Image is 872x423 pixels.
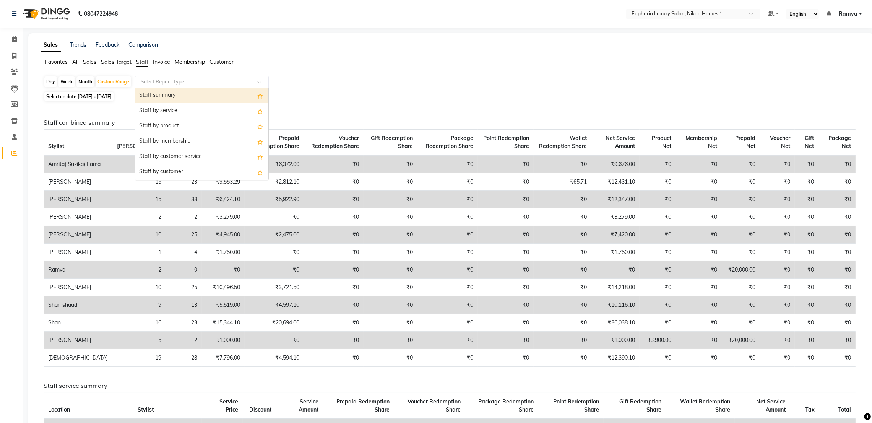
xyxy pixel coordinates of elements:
a: Sales [41,38,61,52]
td: ₹2,475.00 [245,226,304,244]
h6: Staff service summary [44,382,856,389]
td: ₹1,750.00 [202,244,245,261]
td: ₹9,553.29 [202,173,245,191]
td: ₹0 [304,279,363,296]
td: ₹0 [676,155,722,173]
a: Feedback [96,41,119,48]
td: [PERSON_NAME] [44,208,112,226]
td: 15 [112,173,166,191]
td: ₹14,218.00 [591,279,640,296]
td: ₹0 [722,314,760,332]
td: ₹0 [818,173,856,191]
span: Voucher Redemption Share [311,135,359,150]
td: ₹4,594.10 [245,349,304,367]
td: ₹0 [722,208,760,226]
td: ₹0 [417,173,478,191]
span: Net Service Amount [756,398,786,413]
td: ₹0 [676,244,722,261]
td: ₹12,431.10 [591,173,640,191]
span: Add this report to Favorites List [257,91,263,100]
td: 5 [112,332,166,349]
td: ₹0 [676,296,722,314]
td: [PERSON_NAME] [44,244,112,261]
span: Customer [209,59,234,65]
td: ₹0 [760,244,795,261]
span: Sales [83,59,96,65]
td: ₹0 [760,279,795,296]
td: ₹5,922.90 [245,191,304,208]
span: Discount [249,406,271,413]
td: ₹0 [676,226,722,244]
td: 15 [112,191,166,208]
b: 08047224946 [84,3,118,24]
span: Sales Target [101,59,132,65]
span: Point Redemption Share [553,398,599,413]
td: ₹0 [478,279,534,296]
td: Shan [44,314,112,332]
span: Product Net [652,135,671,150]
td: ₹0 [640,314,676,332]
td: ₹0 [364,226,417,244]
td: ₹0 [818,332,856,349]
span: Add this report to Favorites List [257,168,263,177]
div: Week [58,76,75,87]
td: ₹0 [478,332,534,349]
td: 2 [112,208,166,226]
td: ₹0 [795,279,818,296]
td: ₹0 [245,208,304,226]
span: All [72,59,78,65]
td: ₹0 [202,261,245,279]
td: 33 [166,191,202,208]
td: 2 [166,332,202,349]
span: Invoice [153,59,170,65]
td: ₹0 [795,296,818,314]
div: Staff by membership [135,134,268,149]
td: ₹0 [795,349,818,367]
span: Stylist [48,143,64,150]
td: ₹0 [304,226,363,244]
td: ₹10,116.10 [591,296,640,314]
span: Wallet Redemption Share [680,398,730,413]
td: ₹0 [478,191,534,208]
div: Staff by customer service [135,149,268,164]
td: ₹0 [676,279,722,296]
div: Custom Range [96,76,131,87]
span: Favorites [45,59,68,65]
td: 2 [166,208,202,226]
td: ₹0 [478,296,534,314]
td: ₹12,390.10 [591,349,640,367]
td: ₹10,496.50 [202,279,245,296]
td: ₹0 [640,173,676,191]
td: ₹0 [722,279,760,296]
span: Prepaid Net [735,135,755,150]
td: ₹0 [364,191,417,208]
td: ₹7,420.00 [591,226,640,244]
td: ₹0 [640,261,676,279]
td: ₹0 [534,226,591,244]
td: ₹0 [795,332,818,349]
td: ₹0 [417,332,478,349]
td: ₹0 [304,296,363,314]
td: ₹6,424.10 [202,191,245,208]
td: ₹0 [534,191,591,208]
td: 10 [112,226,166,244]
div: Staff by service [135,103,268,119]
td: ₹0 [364,279,417,296]
h6: Staff combined summary [44,119,856,126]
td: ₹0 [417,155,478,173]
td: ₹7,796.00 [202,349,245,367]
div: Day [44,76,57,87]
td: 0 [166,261,202,279]
td: ₹0 [795,244,818,261]
td: 10 [112,279,166,296]
td: ₹0 [795,191,818,208]
td: ₹0 [818,244,856,261]
td: ₹0 [478,261,534,279]
td: ₹0 [534,155,591,173]
td: ₹0 [795,314,818,332]
span: Total [838,406,851,413]
td: ₹0 [245,244,304,261]
td: ₹0 [364,208,417,226]
td: ₹0 [760,208,795,226]
td: ₹0 [640,226,676,244]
